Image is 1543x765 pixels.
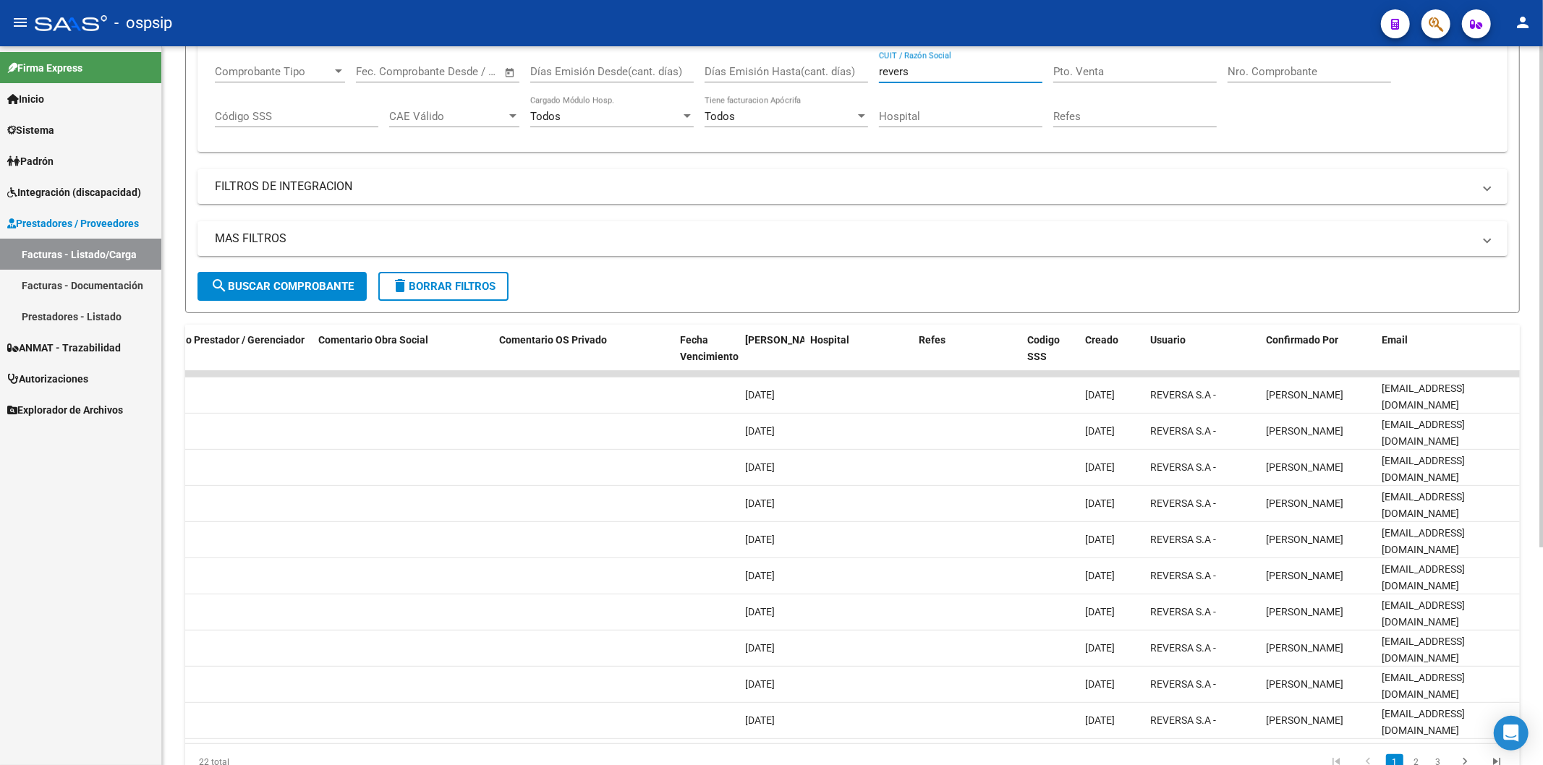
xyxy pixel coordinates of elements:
datatable-header-cell: Comentario Obra Social [313,325,493,388]
span: [PERSON_NAME] [1266,714,1343,726]
span: [DATE] [1085,642,1115,654]
span: [PERSON_NAME] [1266,642,1343,654]
span: Codigo SSS [1027,334,1060,362]
span: REVERSA S.A - [1150,606,1216,617]
button: Open calendar [502,64,519,81]
span: CAE Válido [389,110,506,123]
span: Fecha Vencimiento [680,334,739,362]
span: [EMAIL_ADDRESS][DOMAIN_NAME] [1382,599,1465,628]
input: Fecha inicio [356,65,415,78]
datatable-header-cell: Creado [1079,325,1144,388]
span: [EMAIL_ADDRESS][DOMAIN_NAME] [1382,382,1465,411]
span: [DATE] [745,497,775,509]
button: Borrar Filtros [378,272,509,301]
input: Fecha fin [428,65,498,78]
span: REVERSA S.A - [1150,570,1216,581]
span: Buscar Comprobante [211,280,354,293]
mat-panel-title: FILTROS DE INTEGRACION [215,179,1473,195]
span: [EMAIL_ADDRESS][DOMAIN_NAME] [1382,527,1465,555]
mat-expansion-panel-header: MAS FILTROS [197,221,1508,256]
datatable-header-cell: Refes [913,325,1021,388]
span: [PERSON_NAME] [1266,534,1343,545]
span: [EMAIL_ADDRESS][DOMAIN_NAME] [1382,708,1465,736]
datatable-header-cell: Comentario OS Privado [493,325,674,388]
span: Explorador de Archivos [7,402,123,418]
span: [DATE] [1085,570,1115,581]
span: Hospital [810,334,849,346]
mat-icon: delete [391,277,409,294]
span: [DATE] [1085,497,1115,509]
datatable-header-cell: Usuario [1144,325,1260,388]
datatable-header-cell: Fecha Confimado [739,325,804,388]
span: Creado [1085,334,1118,346]
mat-panel-title: MAS FILTROS [215,231,1473,247]
span: [DATE] [1085,461,1115,473]
span: Integración (discapacidad) [7,184,141,200]
span: Refes [919,334,945,346]
datatable-header-cell: Comentario Prestador / Gerenciador [132,325,313,388]
span: Usuario [1150,334,1186,346]
span: [DATE] [745,606,775,617]
span: Prestadores / Proveedores [7,215,139,231]
span: [EMAIL_ADDRESS][DOMAIN_NAME] [1382,563,1465,591]
span: [DATE] [745,425,775,437]
span: [DATE] [1085,389,1115,401]
span: Firma Express [7,60,82,76]
mat-expansion-panel-header: FILTROS DE INTEGRACION [197,169,1508,204]
span: Comentario Obra Social [318,334,428,346]
span: [DATE] [745,642,775,654]
span: [PERSON_NAME] [1266,425,1343,437]
span: ANMAT - Trazabilidad [7,340,121,356]
span: [DATE] [745,461,775,473]
span: Inicio [7,91,44,107]
span: Comentario Prestador / Gerenciador [137,334,305,346]
span: Autorizaciones [7,371,88,387]
span: Borrar Filtros [391,280,496,293]
span: [EMAIL_ADDRESS][DOMAIN_NAME] [1382,455,1465,483]
span: [EMAIL_ADDRESS][DOMAIN_NAME] [1382,672,1465,700]
span: [PERSON_NAME] [1266,389,1343,401]
span: Todos [705,110,735,123]
span: [PERSON_NAME] [745,334,823,346]
mat-icon: search [211,277,228,294]
datatable-header-cell: Confirmado Por [1260,325,1376,388]
mat-icon: person [1514,14,1531,31]
span: Sistema [7,122,54,138]
span: REVERSA S.A - [1150,497,1216,509]
span: [DATE] [745,389,775,401]
datatable-header-cell: Codigo SSS [1021,325,1079,388]
span: [DATE] [745,534,775,545]
span: [DATE] [1085,714,1115,726]
span: [EMAIL_ADDRESS][DOMAIN_NAME] [1382,636,1465,664]
span: Padrón [7,153,54,169]
datatable-header-cell: Email [1376,325,1521,388]
span: REVERSA S.A - [1150,389,1216,401]
span: REVERSA S.A - [1150,425,1216,437]
span: [PERSON_NAME] [1266,606,1343,617]
datatable-header-cell: Fecha Vencimiento [674,325,739,388]
span: REVERSA S.A - [1150,714,1216,726]
span: - ospsip [114,7,172,39]
span: Comprobante Tipo [215,65,332,78]
span: Todos [530,110,561,123]
mat-icon: menu [12,14,29,31]
span: Confirmado Por [1266,334,1338,346]
span: [DATE] [745,678,775,690]
span: REVERSA S.A - [1150,642,1216,654]
span: [EMAIL_ADDRESS][DOMAIN_NAME] [1382,491,1465,519]
span: REVERSA S.A - [1150,534,1216,545]
span: [DATE] [745,570,775,581]
span: [DATE] [1085,606,1115,617]
span: [DATE] [1085,534,1115,545]
span: [PERSON_NAME] [1266,678,1343,690]
span: Comentario OS Privado [499,334,607,346]
span: REVERSA S.A - [1150,461,1216,473]
span: REVERSA S.A - [1150,678,1216,690]
div: Open Intercom Messenger [1494,716,1529,751]
span: [PERSON_NAME] [1266,497,1343,509]
span: [DATE] [1085,678,1115,690]
span: [DATE] [745,714,775,726]
span: [PERSON_NAME] [1266,461,1343,473]
button: Buscar Comprobante [197,272,367,301]
span: Email [1382,334,1408,346]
